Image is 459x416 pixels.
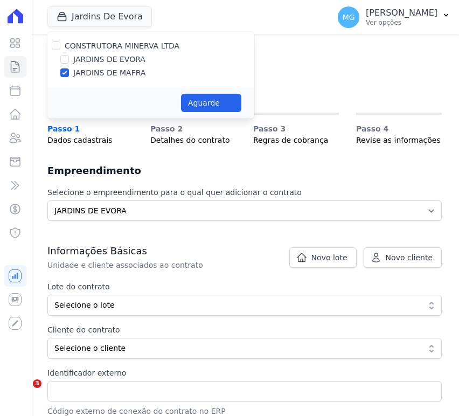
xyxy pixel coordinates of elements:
[54,343,420,354] span: Selecione o cliente
[364,247,442,268] a: Novo cliente
[366,18,437,27] p: Ver opções
[343,13,355,21] span: MG
[311,252,347,263] span: Novo lote
[47,113,442,146] nav: Progress
[289,247,357,268] a: Novo lote
[65,41,179,50] label: CONSTRUTORA MINERVA LTDA
[47,245,442,258] h3: Informações Básicas
[47,135,133,146] span: Dados cadastrais
[47,324,363,336] label: Cliente do contrato
[47,281,442,293] label: Lote do contrato
[356,123,442,135] span: Passo 4
[11,379,37,405] iframe: Intercom live chat
[150,135,236,146] span: Detalhes do contrato
[54,300,420,311] span: Selecione o lote
[253,123,339,135] span: Passo 3
[73,67,145,79] label: JARDINS DE MAFRA
[47,6,152,27] button: Jardins De Evora
[150,123,236,135] span: Passo 2
[33,379,41,388] span: 3
[47,338,442,359] button: Selecione o cliente
[47,123,133,135] span: Passo 1
[47,163,442,178] h2: Empreendimento
[386,252,433,263] span: Novo cliente
[329,2,459,32] button: MG [PERSON_NAME] Ver opções
[366,8,437,18] p: [PERSON_NAME]
[181,94,241,112] button: Aguarde
[47,295,442,316] button: Selecione o lote
[356,135,442,146] span: Revise as informações
[47,368,442,379] label: Identificador externo
[47,260,409,271] p: Unidade e cliente associados ao contrato
[253,135,339,146] span: Regras de cobrança
[73,54,145,65] label: JARDINS DE EVORA
[47,187,442,198] label: Selecione o empreendimento para o qual quer adicionar o contrato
